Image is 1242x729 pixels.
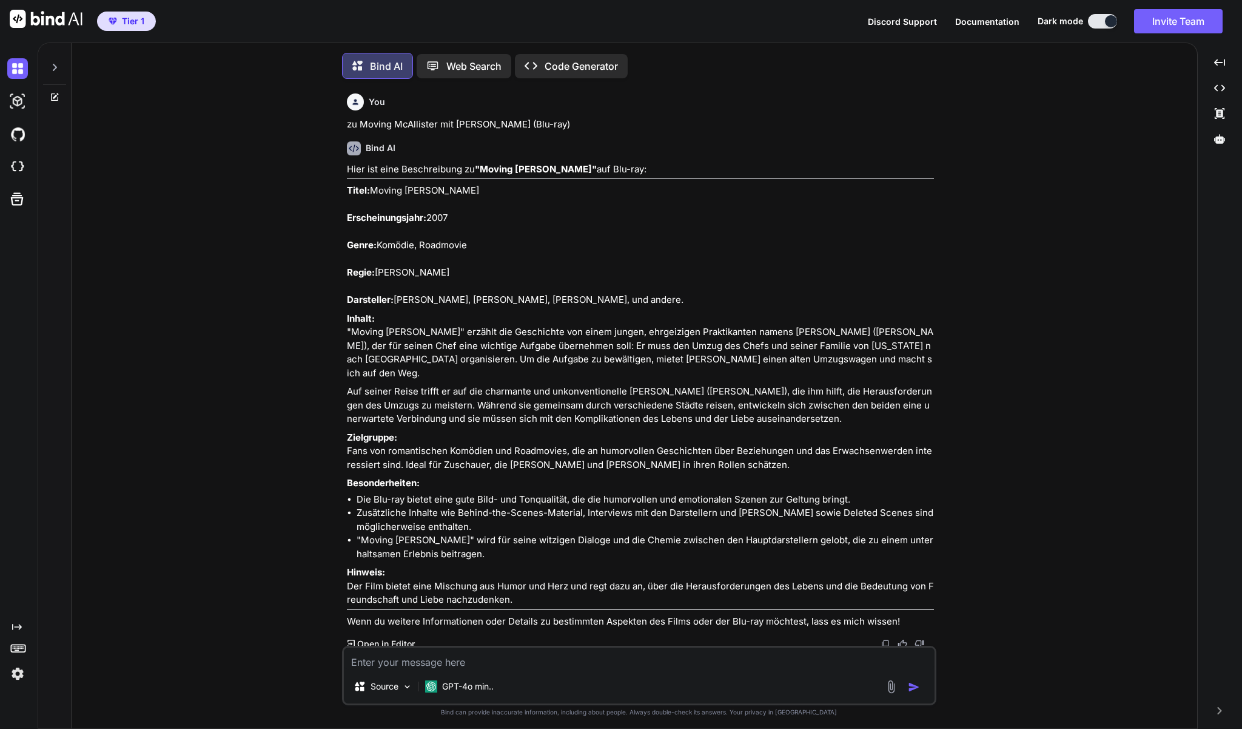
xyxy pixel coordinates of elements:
[347,163,934,177] p: Hier ist eine Beschreibung zu auf Blu-ray:
[347,566,934,607] p: Der Film bietet eine Mischung aus Humor und Herz und regt dazu an, über die Herausforderungen des...
[369,96,385,108] h6: You
[347,185,370,196] strong: Titel:
[357,638,415,650] p: Open in Editor
[370,59,403,73] p: Bind AI
[881,639,890,649] img: copy
[908,681,920,693] img: icon
[347,432,397,443] strong: Zielgruppe:
[7,157,28,177] img: cloudideIcon
[347,266,375,278] strong: Regie:
[402,682,412,692] img: Pick Models
[357,493,934,507] li: Die Blu-ray bietet eine gute Bild- und Tonqualität, die die humorvollen und emotionalen Szenen zu...
[915,639,924,649] img: dislike
[868,16,937,27] span: Discord Support
[347,477,420,489] strong: Besonderheiten:
[347,312,934,381] p: "Moving [PERSON_NAME]" erzählt die Geschichte von einem jungen, ehrgeizigen Praktikanten namens [...
[347,615,934,629] p: Wenn du weitere Informationen oder Details zu bestimmten Aspekten des Films oder der Blu-ray möch...
[7,124,28,144] img: githubDark
[898,639,907,649] img: like
[97,12,156,31] button: premiumTier 1
[357,534,934,561] li: "Moving [PERSON_NAME]" wird für seine witzigen Dialoge und die Chemie zwischen den Hauptdarstelle...
[475,163,597,175] strong: "Moving [PERSON_NAME]"
[884,680,898,694] img: attachment
[342,708,936,717] p: Bind can provide inaccurate information, including about people. Always double-check its answers....
[1038,15,1083,27] span: Dark mode
[7,58,28,79] img: darkChat
[347,118,934,132] p: zu Moving McAllister mit [PERSON_NAME] (Blu-ray)
[868,15,937,28] button: Discord Support
[109,18,117,25] img: premium
[955,16,1019,27] span: Documentation
[545,59,618,73] p: Code Generator
[347,313,375,324] strong: Inhalt:
[1134,9,1223,33] button: Invite Team
[7,91,28,112] img: darkAi-studio
[366,142,395,154] h6: Bind AI
[347,212,426,223] strong: Erscheinungsjahr:
[955,15,1019,28] button: Documentation
[347,566,385,578] strong: Hinweis:
[347,184,934,307] p: Moving [PERSON_NAME] 2007 Komödie, Roadmovie [PERSON_NAME] [PERSON_NAME], [PERSON_NAME], [PERSON_...
[347,385,934,426] p: Auf seiner Reise trifft er auf die charmante und unkonventionelle [PERSON_NAME] ([PERSON_NAME]), ...
[347,431,934,472] p: Fans von romantischen Komödien und Roadmovies, die an humorvollen Geschichten über Beziehungen un...
[442,680,494,693] p: GPT-4o min..
[10,10,82,28] img: Bind AI
[425,680,437,693] img: GPT-4o mini
[347,239,377,251] strong: Genre:
[122,15,144,27] span: Tier 1
[446,59,502,73] p: Web Search
[7,663,28,684] img: settings
[371,680,398,693] p: Source
[357,506,934,534] li: Zusätzliche Inhalte wie Behind-the-Scenes-Material, Interviews mit den Darstellern und [PERSON_NA...
[347,294,394,305] strong: Darsteller:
